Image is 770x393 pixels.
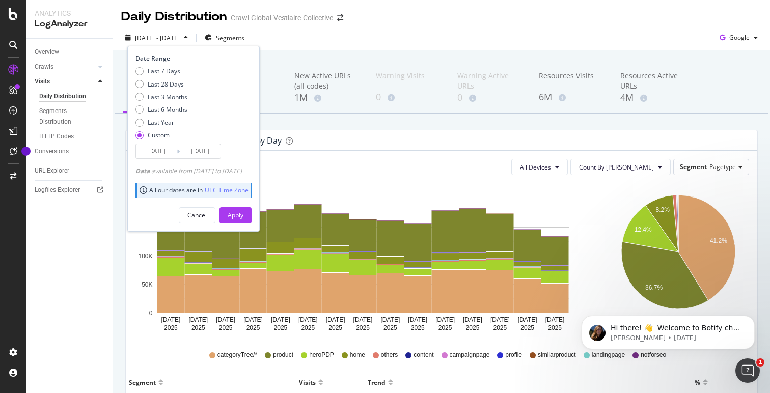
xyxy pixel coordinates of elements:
text: [DATE] [490,316,510,323]
text: 2025 [356,324,370,331]
div: % [695,374,700,390]
div: Analytics [35,8,104,18]
div: All our dates are in [140,186,249,194]
div: Visits [35,76,50,87]
span: content [414,351,433,359]
text: 2025 [411,324,425,331]
div: 0 [457,91,522,104]
text: 2025 [191,324,205,331]
text: [DATE] [161,316,181,323]
div: Resources Visits [539,71,604,90]
div: Conversions [35,146,69,157]
a: UTC Time Zone [205,186,249,194]
text: [DATE] [463,316,482,323]
div: Segment [129,374,156,390]
text: 2025 [438,324,452,331]
text: [DATE] [353,316,373,323]
div: URL Explorer [35,165,69,176]
text: 50K [142,281,152,288]
text: [DATE] [243,316,263,323]
button: Segments [201,30,249,46]
div: Warning Visits [376,71,441,90]
text: 2025 [301,324,315,331]
div: Warning Active URLs [457,71,522,91]
span: Pagetype [709,162,736,171]
text: [DATE] [271,316,290,323]
text: [DATE] [435,316,455,323]
span: [DATE] - [DATE] [135,34,180,42]
div: Last 3 Months [135,93,187,101]
button: All Devices [511,159,568,175]
div: 1M [294,91,360,104]
span: Google [729,33,750,42]
div: Last Year [135,118,187,127]
a: HTTP Codes [39,131,105,142]
div: available from [DATE] to [DATE] [135,166,242,175]
text: [DATE] [326,316,345,323]
text: 36.7% [645,285,663,292]
a: Crawls [35,62,95,72]
span: home [350,351,365,359]
button: Google [716,30,762,46]
button: [DATE] - [DATE] [121,30,192,46]
span: Count By Day [579,163,654,172]
span: Data [135,166,151,175]
text: [DATE] [380,316,400,323]
text: [DATE] [545,316,565,323]
text: 2025 [328,324,342,331]
span: others [381,351,398,359]
a: Segments Distribution [39,106,105,127]
svg: A chart. [607,183,750,336]
span: product [273,351,293,359]
div: Last 6 Months [148,105,187,114]
div: Segments Distribution [39,106,96,127]
text: [DATE] [518,316,537,323]
span: Segments [216,34,244,42]
div: Crawls [35,62,53,72]
text: 2025 [219,324,233,331]
div: Tooltip anchor [21,147,31,156]
div: arrow-right-arrow-left [337,14,343,21]
div: Custom [148,131,170,139]
text: 2025 [520,324,534,331]
div: Trend [368,374,386,390]
div: Last 6 Months [135,105,187,114]
text: 12.4% [634,226,651,233]
div: New Active URLs (all codes) [294,71,360,91]
text: [DATE] [408,316,427,323]
div: Resources Active URLs [620,71,685,91]
div: 0 [376,91,441,104]
div: Overview [35,47,59,58]
div: 6M [539,91,604,104]
a: URL Explorer [35,165,105,176]
div: Date Range [135,54,249,63]
text: 2025 [246,324,260,331]
text: [DATE] [216,316,235,323]
a: Conversions [35,146,105,157]
text: 2025 [274,324,288,331]
span: Segment [680,162,707,171]
a: Logfiles Explorer [35,185,105,195]
span: All Devices [520,163,551,172]
a: Overview [35,47,105,58]
button: Cancel [179,207,215,223]
input: End Date [180,144,221,158]
div: Last 7 Days [135,67,187,75]
div: 4M [620,91,685,104]
a: Daily Distribution [39,91,105,102]
div: Daily Distribution [121,8,227,25]
svg: A chart. [134,183,592,336]
text: 100K [138,252,152,260]
div: Daily Distribution [39,91,86,102]
text: 8.2% [655,206,670,213]
div: Apply [228,211,243,219]
div: LogAnalyzer [35,18,104,30]
iframe: Intercom notifications message [566,294,770,366]
a: Visits [35,76,95,87]
span: 1 [756,358,764,367]
div: Last 7 Days [148,67,180,75]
